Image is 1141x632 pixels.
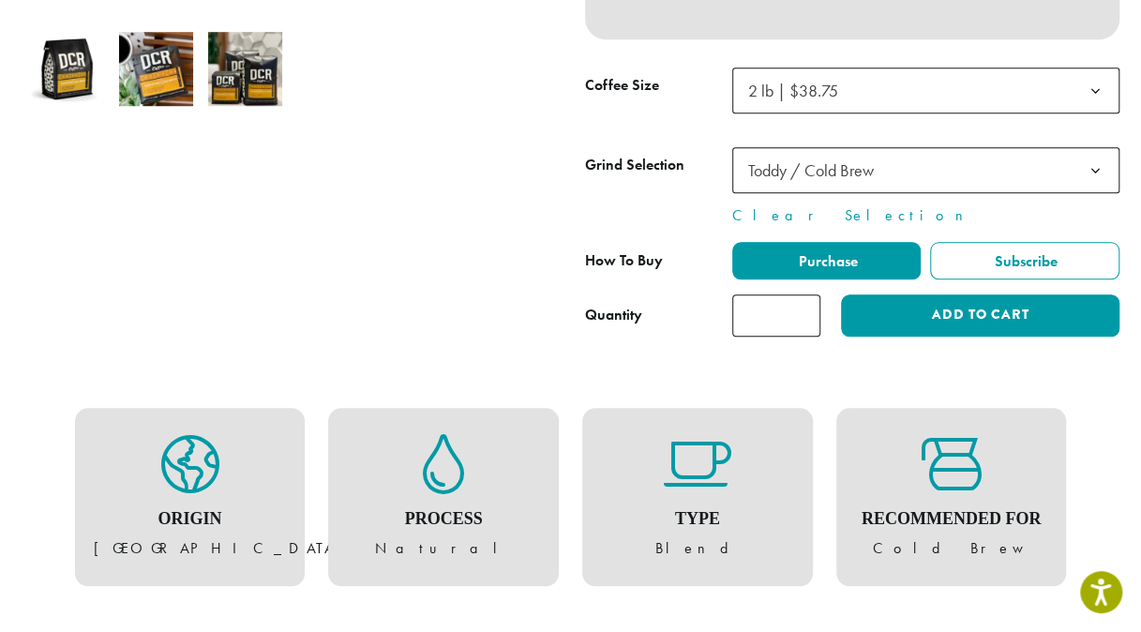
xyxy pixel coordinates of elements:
h4: Process [347,509,540,530]
span: Toddy / Cold Brew [748,159,874,181]
img: Elevation Cold Brew - Image 2 [119,32,193,106]
figure: [GEOGRAPHIC_DATA] [94,434,287,560]
label: Grind Selection [585,152,732,179]
span: 2 lb | $38.75 [741,72,857,109]
span: How To Buy [585,250,663,270]
span: 2 lb | $38.75 [748,80,838,101]
span: Purchase [795,251,857,271]
div: Quantity [585,304,642,326]
input: Product quantity [732,294,820,337]
img: Elevation Cold Brew - Image 3 [208,32,282,106]
label: Coffee Size [585,72,732,99]
figure: Cold Brew [855,434,1048,560]
span: 2 lb | $38.75 [732,68,1119,113]
button: Add to cart [841,294,1118,337]
span: Subscribe [992,251,1058,271]
h4: Type [601,509,794,530]
figure: Natural [347,434,540,560]
a: Clear Selection [732,204,1119,227]
span: Toddy / Cold Brew [741,152,893,188]
figure: Blend [601,434,794,560]
h4: Recommended For [855,509,1048,530]
img: Elevation Cold Brew [30,32,104,106]
span: Toddy / Cold Brew [732,147,1119,193]
h4: Origin [94,509,287,530]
